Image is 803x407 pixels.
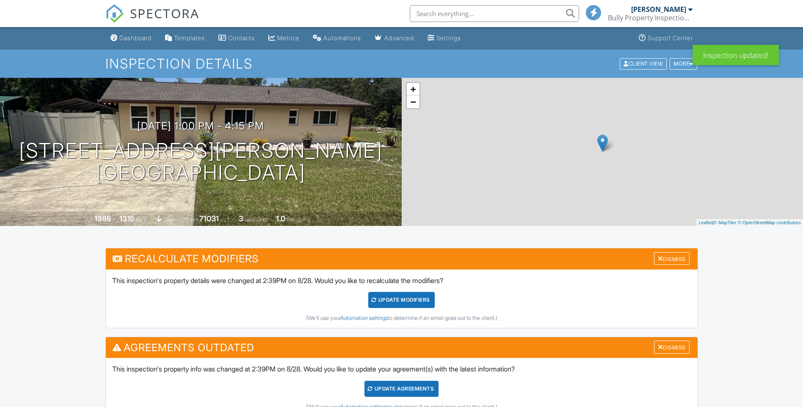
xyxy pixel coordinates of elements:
[119,214,135,223] div: 1315
[407,83,419,96] a: Zoom in
[163,216,172,223] span: slab
[738,220,801,225] a: © OpenStreetMap contributors
[106,248,698,269] h3: Recalculate Modifiers
[631,5,686,14] div: [PERSON_NAME]
[228,34,255,41] div: Contacts
[180,216,198,223] span: Lot Size
[323,34,361,41] div: Automations
[265,30,303,46] a: Metrics
[220,216,231,223] span: sq.ft.
[287,216,311,223] span: bathrooms
[105,4,124,23] img: The Best Home Inspection Software - Spectora
[84,216,93,223] span: Built
[608,14,693,22] div: Bully Property Inspections LLC
[119,34,152,41] div: Dashboard
[239,214,243,223] div: 3
[368,292,435,308] div: UPDATE Modifiers
[371,30,417,46] a: Advanced
[424,30,464,46] a: Settings
[693,45,779,65] div: Inspection updated!
[714,220,737,225] a: © MapTiler
[654,252,690,265] div: Dismiss
[105,11,199,29] a: SPECTORA
[245,216,268,223] span: bedrooms
[648,34,693,41] div: Support Center
[309,30,364,46] a: Automations (Basic)
[94,214,111,223] div: 1985
[215,30,258,46] a: Contacts
[106,269,698,328] div: This inspection's property details were changed at 2:39PM on 8/28. Would you like to recalculate ...
[277,34,299,41] div: Metrics
[130,4,199,22] span: SPECTORA
[105,56,698,71] h1: Inspection Details
[340,315,388,321] a: Automation settings
[670,58,697,69] div: More
[137,120,264,132] h3: [DATE] 1:00 pm - 4:15 pm
[364,381,439,397] div: Update Agreements
[384,34,414,41] div: Advanced
[654,341,690,354] div: Dismiss
[112,315,691,322] div: (We'll use your to determine if an email goes out to the client.)
[407,96,419,108] a: Zoom out
[619,60,669,66] a: Client View
[276,214,285,223] div: 1.0
[19,140,383,184] h1: [STREET_ADDRESS][PERSON_NAME] [GEOGRAPHIC_DATA]
[696,219,803,226] div: |
[199,214,219,223] div: 71031
[436,34,461,41] div: Settings
[410,5,579,22] input: Search everything...
[635,30,696,46] a: Support Center
[106,337,698,358] h3: Agreements Outdated
[698,220,712,225] a: Leaflet
[162,30,208,46] a: Templates
[174,34,205,41] div: Templates
[136,216,148,223] span: sq. ft.
[107,30,155,46] a: Dashboard
[620,58,667,69] div: Client View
